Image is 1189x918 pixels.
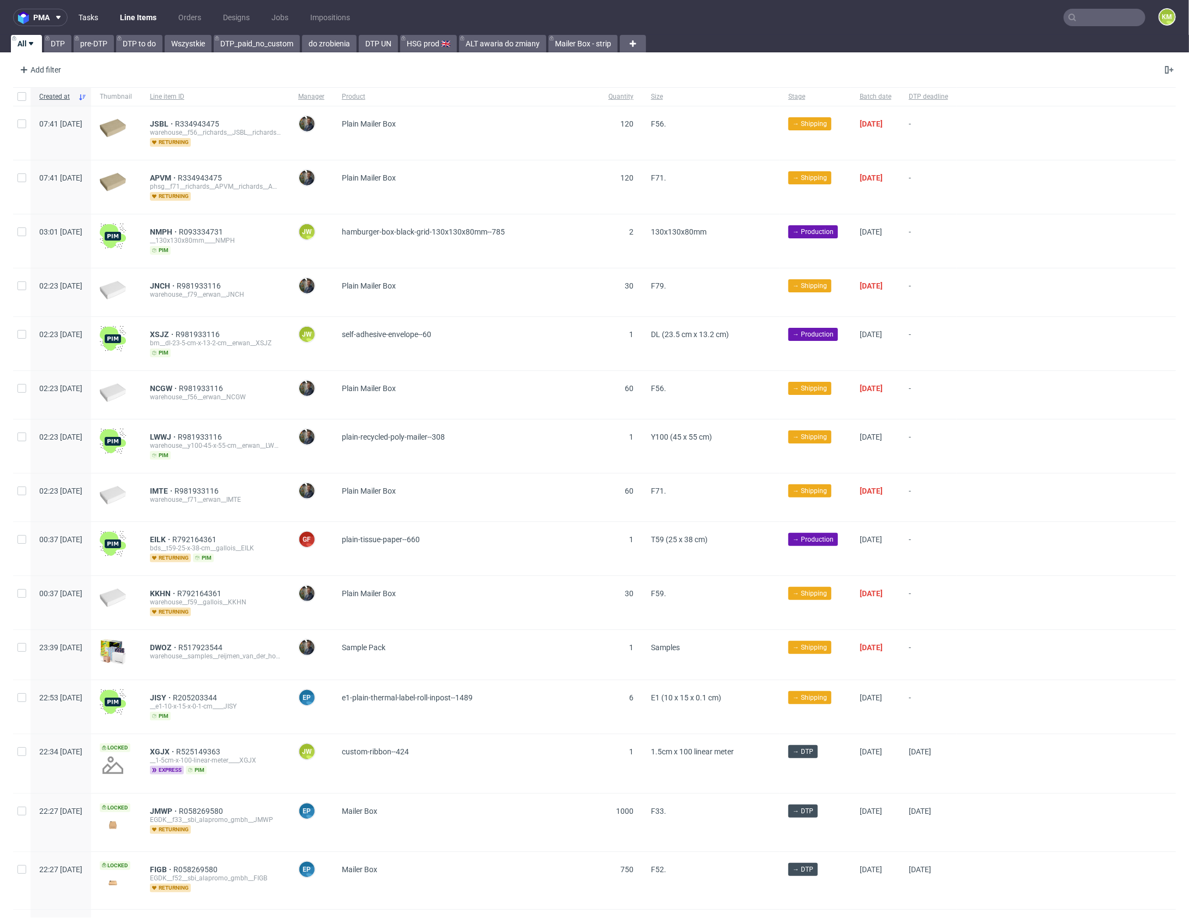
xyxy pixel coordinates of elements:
span: plain-tissue-paper--660 [342,535,420,544]
span: Y100 (45 x 55 cm) [651,433,712,441]
span: 30 [625,589,633,598]
span: F59. [651,589,666,598]
a: JNCH [150,281,177,290]
span: express [150,766,184,775]
span: → Production [793,329,834,339]
div: warehouse__f79__erwan__JNCH [150,290,281,299]
span: [DATE] [860,173,883,182]
span: R093334731 [179,227,225,236]
span: → Shipping [793,589,827,598]
span: - [909,643,948,667]
span: → Production [793,227,834,237]
span: 02:23 [DATE] [39,433,82,441]
span: 1.5cm x 100 linear meter [651,747,734,756]
span: pim [150,246,171,255]
span: JSBL [150,119,175,128]
a: NCGW [150,384,179,393]
a: R981933116 [176,330,222,339]
a: R792164361 [172,535,219,544]
span: [DATE] [860,643,883,652]
a: KKHN [150,589,177,598]
span: R334943475 [175,119,221,128]
span: 22:27 [DATE] [39,865,82,874]
span: Locked [100,743,130,752]
img: plain-eco-white.f1cb12edca64b5eabf5f.png [100,589,126,607]
span: → Shipping [793,173,827,183]
a: Line Items [113,9,163,26]
div: __1-5cm-x-100-linear-meter____XGJX [150,756,281,765]
img: plain-eco.9b3ba858dad33fd82c36.png [100,173,126,191]
span: returning [150,884,191,892]
img: logo [18,11,33,24]
img: Maciej Sobola [299,116,315,131]
a: DTP [44,35,71,52]
span: self-adhesive-envelope--60 [342,330,431,339]
a: R058269580 [179,807,225,815]
img: Maciej Sobola [299,483,315,499]
span: Mailer Box [342,807,377,815]
span: F56. [651,119,666,128]
span: APVM [150,173,178,182]
span: [DATE] [860,227,882,236]
figcaption: EP [299,803,315,819]
a: pre-DTP [74,35,114,52]
span: R517923544 [178,643,225,652]
img: wHgJFi1I6lmhQAAAABJRU5ErkJggg== [100,223,126,249]
span: [DATE] [860,433,882,441]
span: 02:23 [DATE] [39,487,82,495]
span: [DATE] [860,281,883,290]
span: - [909,173,948,201]
a: R205203344 [173,693,219,702]
span: [DATE] [860,119,883,128]
span: 750 [620,865,633,874]
span: T59 (25 x 38 cm) [651,535,708,544]
div: EGDK__f33__sbi_alapromo_gmbh__JMWP [150,815,281,824]
img: Maciej Sobola [299,278,315,293]
span: 120 [620,119,633,128]
span: - [909,330,948,357]
span: - [909,119,948,147]
span: 1 [629,747,633,756]
span: 30 [625,281,633,290]
img: sample-icon.16e107be6ad460a3e330.png [100,639,126,665]
span: returning [150,138,191,147]
img: Maciej Sobola [299,586,315,601]
a: ALT awaria do zmiany [459,35,546,52]
span: Plain Mailer Box [342,281,396,290]
a: R792164361 [177,589,224,598]
span: 07:41 [DATE] [39,119,82,128]
div: warehouse__f71__erwan__IMTE [150,495,281,504]
a: DTP UN [359,35,398,52]
a: R981933116 [177,281,223,290]
div: phsg__f71__richards__APVM__richards__APVM [150,182,281,191]
span: Stage [788,92,842,101]
span: DWOZ [150,643,178,652]
span: Quantity [608,92,633,101]
span: Locked [100,861,130,870]
span: 22:53 [DATE] [39,693,82,702]
span: Product [342,92,591,101]
div: warehouse__f56__richards__JSBL__richards__JSBL [150,128,281,137]
a: XGJX [150,747,176,756]
span: custom-ribbon--424 [342,747,409,756]
a: R525149363 [176,747,222,756]
span: 120 [620,173,633,182]
span: Plain Mailer Box [342,589,396,598]
img: version_two_editor_design [100,875,126,890]
span: Mailer Box [342,865,377,874]
a: IMTE [150,487,174,495]
a: EILK [150,535,172,544]
span: LWWJ [150,433,178,441]
span: 02:23 [DATE] [39,384,82,393]
span: 23:39 [DATE] [39,643,82,652]
span: F71. [651,487,666,495]
div: bds__t59-25-x-38-cm__gallois__EILK [150,544,281,553]
figcaption: JW [299,224,315,239]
